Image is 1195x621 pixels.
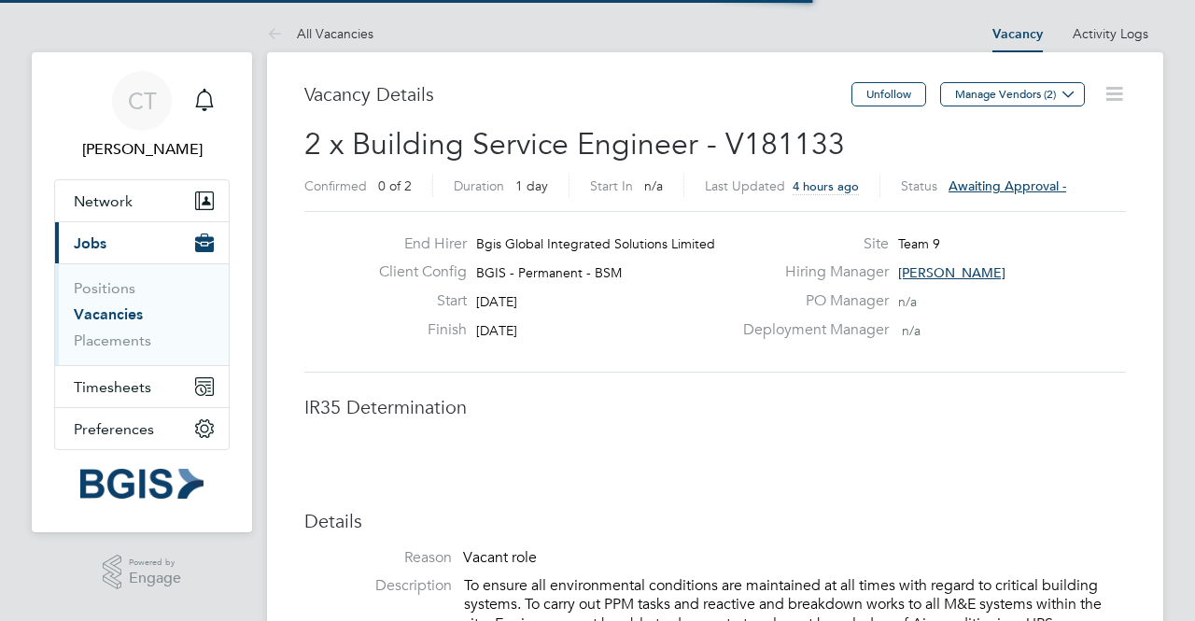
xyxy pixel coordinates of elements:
label: Deployment Manager [732,320,889,340]
span: Preferences [74,420,154,438]
label: End Hirer [364,234,467,254]
label: Finish [364,320,467,340]
label: Duration [454,177,504,194]
h3: Details [304,509,1126,533]
span: Jobs [74,234,106,252]
a: Positions [74,279,135,297]
label: Last Updated [705,177,785,194]
span: Team 9 [898,235,940,252]
div: Jobs [55,263,229,365]
span: Powered by [129,555,181,571]
button: Network [55,180,229,221]
span: 1 day [515,177,548,194]
button: Jobs [55,222,229,263]
button: Manage Vendors (2) [940,82,1085,106]
h3: IR35 Determination [304,395,1126,419]
label: Description [304,576,452,596]
a: Activity Logs [1073,25,1148,42]
span: Bgis Global Integrated Solutions Limited [476,235,715,252]
label: PO Manager [732,291,889,311]
span: n/a [644,177,663,194]
nav: Main navigation [32,52,252,532]
a: CT[PERSON_NAME] [54,71,230,161]
span: [PERSON_NAME] [898,264,1005,281]
a: Go to home page [54,469,230,499]
span: Awaiting approval - [949,177,1066,194]
label: Client Config [364,262,467,282]
a: Powered byEngage [103,555,182,590]
button: Timesheets [55,366,229,407]
span: CT [128,89,157,113]
button: Unfollow [851,82,926,106]
label: Reason [304,548,452,568]
span: Engage [129,571,181,586]
label: Status [901,177,937,194]
span: [DATE] [476,293,517,310]
span: n/a [898,293,917,310]
span: Vacant role [463,548,537,567]
span: Network [74,192,133,210]
a: Placements [74,332,151,349]
label: Site [732,234,889,254]
span: [DATE] [476,322,517,339]
span: 4 hours ago [793,178,859,194]
span: BGIS - Permanent - BSM [476,264,622,281]
span: Cindy Thomas [54,138,230,161]
h3: Vacancy Details [304,82,851,106]
label: Hiring Manager [732,262,889,282]
span: 0 of 2 [378,177,412,194]
span: n/a [902,322,921,339]
a: Vacancy [992,26,1043,42]
a: All Vacancies [267,25,373,42]
label: Start [364,291,467,311]
a: Vacancies [74,305,143,323]
img: bgis-logo-retina.png [80,469,204,499]
label: Start In [590,177,633,194]
span: Timesheets [74,378,151,396]
span: 2 x Building Service Engineer - V181133 [304,126,845,162]
label: Confirmed [304,177,367,194]
button: Preferences [55,408,229,449]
